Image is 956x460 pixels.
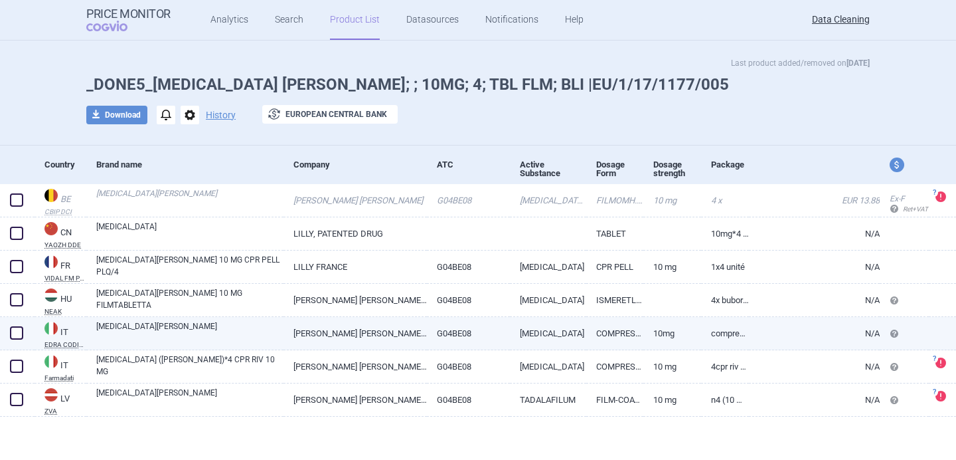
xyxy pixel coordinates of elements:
[510,184,586,217] a: [MEDICAL_DATA] ORAAL 10 MG
[44,255,58,269] img: France
[96,187,283,211] a: [MEDICAL_DATA][PERSON_NAME]
[35,354,86,382] a: ITITFarmadati
[206,110,236,120] button: History
[44,388,58,402] img: Latvia
[653,148,700,189] div: Dosage strength
[586,384,643,416] a: FILM-COATED TABLET
[44,209,86,215] abbr: CBIP DCI — Belgian Center for Pharmacotherapeutic Information (CBIP)
[930,388,938,396] span: ?
[510,350,586,383] a: [MEDICAL_DATA]
[262,105,398,124] button: European Central Bank
[749,284,880,316] a: N/A
[44,408,86,415] abbr: ZVA — Online database developed by State Agency of Medicines Republic of Latvia.
[510,284,586,316] a: [MEDICAL_DATA]
[586,317,643,350] a: COMPRESSE RIVESTITE
[880,189,929,220] a: Ex-F Ret+VAT calc
[96,221,283,245] a: [MEDICAL_DATA]
[749,317,880,350] a: N/A
[643,317,700,350] a: 10MG
[749,184,880,217] a: EUR 13.88
[283,284,427,316] a: [PERSON_NAME] [PERSON_NAME] NEDERLAND B.V.
[35,287,86,315] a: HUHUNEAK
[846,58,870,68] strong: [DATE]
[44,342,86,348] abbr: EDRA CODIFA — Information system on drugs and health products published by Edra LSWR S.p.A.
[283,184,427,217] a: [PERSON_NAME] [PERSON_NAME]
[44,189,58,202] img: Belgium
[749,350,880,383] a: N/A
[643,384,700,416] a: 10 mg
[935,358,951,368] a: ?
[35,254,86,282] a: FRFRVIDAL FM PRIX
[44,355,58,368] img: Italy
[96,354,283,378] a: [MEDICAL_DATA] ([PERSON_NAME])*4 CPR RIV 10 MG
[930,355,938,363] span: ?
[701,251,749,283] a: 1x4 unité
[731,57,870,70] p: Last product added/removed on
[643,251,700,283] a: 10 mg
[520,148,586,189] div: Active Substance
[510,317,586,350] a: [MEDICAL_DATA]
[749,384,880,416] a: N/A
[749,251,880,283] a: N/A
[283,217,427,250] a: LILLY, PATENTED DRUG
[44,275,86,282] abbr: VIDAL FM PRIX — List of medicinal products published by VIDAL France - retail price.
[96,320,283,344] a: [MEDICAL_DATA][PERSON_NAME]
[711,148,749,181] div: Package
[935,191,951,202] a: ?
[586,251,643,283] a: CPR PELL
[35,387,86,415] a: LVLVZVA
[701,384,749,416] a: N4 (10 mg)
[35,187,86,215] a: BEBECBIP DCI
[44,148,86,181] div: Country
[96,254,283,278] a: [MEDICAL_DATA][PERSON_NAME] 10 MG CPR PELL PLQ/4
[427,251,509,283] a: G04BE08
[701,350,749,383] a: 4CPR RIV 10MG
[86,7,171,21] strong: Price Monitor
[586,350,643,383] a: COMPRESSE RIVESTITE
[930,189,938,197] span: ?
[890,194,905,203] span: Ex-factory price
[96,148,283,181] div: Brand name
[283,384,427,416] a: [PERSON_NAME] [PERSON_NAME] NEDERLAND B.V., [GEOGRAPHIC_DATA]
[44,288,58,302] img: Hungary
[96,287,283,311] a: [MEDICAL_DATA][PERSON_NAME] 10 MG FILMTABLETTA
[643,350,700,383] a: 10 mg
[283,251,427,283] a: LILLY FRANCE
[701,217,749,250] a: 10mg*4 tablets
[701,284,749,316] a: 4x buborékcsomagolásban
[510,384,586,416] a: TADALAFILUM
[283,350,427,383] a: [PERSON_NAME] [PERSON_NAME] NEDERLAND BV
[427,184,509,217] a: G04BE08
[86,7,171,33] a: Price MonitorCOGVIO
[86,106,147,124] button: Download
[44,222,58,235] img: China
[643,184,700,217] a: 10 mg
[44,242,86,249] abbr: YAOZH DDE — DrugDataExpy, Chinese medical database, published by Yaozh.com online site.
[35,320,86,348] a: ITITEDRA CODIFA
[437,148,509,181] div: ATC
[283,317,427,350] a: [PERSON_NAME] [PERSON_NAME] NEDERLAND BV
[701,317,749,350] a: compresse rivestite 4
[44,308,86,315] abbr: NEAK — PUPHA database published by the National Health Insurance Fund of Hungary.
[701,184,749,217] a: 4 x
[586,217,643,250] a: TABLET
[427,317,509,350] a: G04BE08
[86,75,870,94] h1: _DONE5_[MEDICAL_DATA] [PERSON_NAME]; ; 10MG; 4; TBL FLM; BLI |EU/1/17/1177/005
[293,148,427,181] div: Company
[749,217,880,250] a: N/A
[427,384,509,416] a: G04BE08
[427,284,509,316] a: G04BE08
[596,148,643,189] div: Dosage Form
[35,221,86,249] a: CNCNYAOZH DDE
[44,375,86,382] abbr: Farmadati — Online database developed by Farmadati Italia S.r.l., Italia.
[935,391,951,402] a: ?
[890,205,941,213] span: Ret+VAT calc
[586,284,643,316] a: ISMERETLEN
[44,322,58,335] img: Italy
[510,251,586,283] a: [MEDICAL_DATA]
[96,387,283,411] a: [MEDICAL_DATA][PERSON_NAME]
[586,184,643,217] a: FILMOMH. TABL.
[427,350,509,383] a: G04BE08
[86,21,146,31] span: COGVIO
